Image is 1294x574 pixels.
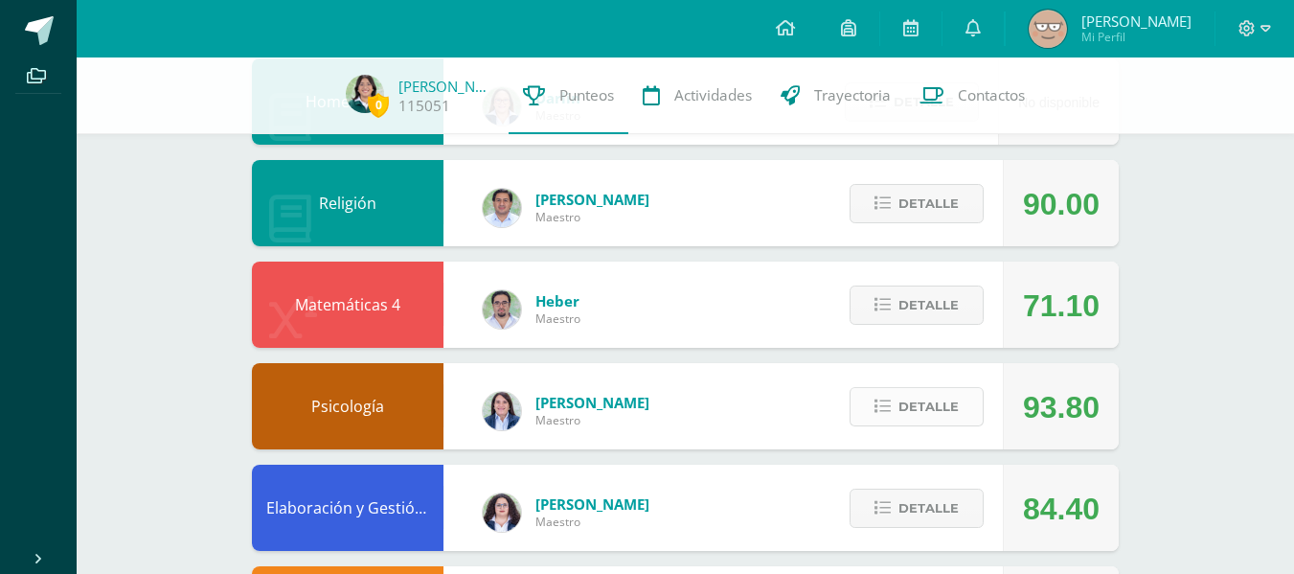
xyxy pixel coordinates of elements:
[1023,263,1100,349] div: 71.10
[535,291,580,310] span: Heber
[535,310,580,327] span: Maestro
[1023,364,1100,450] div: 93.80
[905,57,1039,134] a: Contactos
[766,57,905,134] a: Trayectoria
[559,85,614,105] span: Punteos
[509,57,628,134] a: Punteos
[1029,10,1067,48] img: 66e65aae75ac9ec1477066b33491d903.png
[850,286,984,325] button: Detalle
[850,387,984,426] button: Detalle
[814,85,891,105] span: Trayectoria
[252,363,443,449] div: Psicología
[535,494,649,514] span: [PERSON_NAME]
[368,93,389,117] span: 0
[252,262,443,348] div: Matemáticas 4
[898,389,959,425] span: Detalle
[1023,161,1100,247] div: 90.00
[1081,29,1192,45] span: Mi Perfil
[535,393,649,412] span: [PERSON_NAME]
[628,57,766,134] a: Actividades
[674,85,752,105] span: Actividades
[850,184,984,223] button: Detalle
[535,190,649,209] span: [PERSON_NAME]
[483,290,521,329] img: 00229b7027b55c487e096d516d4a36c4.png
[958,85,1025,105] span: Contactos
[898,491,959,526] span: Detalle
[1081,11,1192,31] span: [PERSON_NAME]
[535,412,649,428] span: Maestro
[535,209,649,225] span: Maestro
[346,75,384,113] img: d477a1c2d131b93d112cd31d26bdb099.png
[483,392,521,430] img: 101204560ce1c1800cde82bcd5e5712f.png
[535,514,649,530] span: Maestro
[398,96,450,116] a: 115051
[850,489,984,528] button: Detalle
[483,494,521,532] img: ba02aa29de7e60e5f6614f4096ff8928.png
[483,189,521,227] img: f767cae2d037801592f2ba1a5db71a2a.png
[1023,466,1100,552] div: 84.40
[252,465,443,551] div: Elaboración y Gestión de Proyectos
[898,287,959,323] span: Detalle
[898,186,959,221] span: Detalle
[252,160,443,246] div: Religión
[398,77,494,96] a: [PERSON_NAME]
